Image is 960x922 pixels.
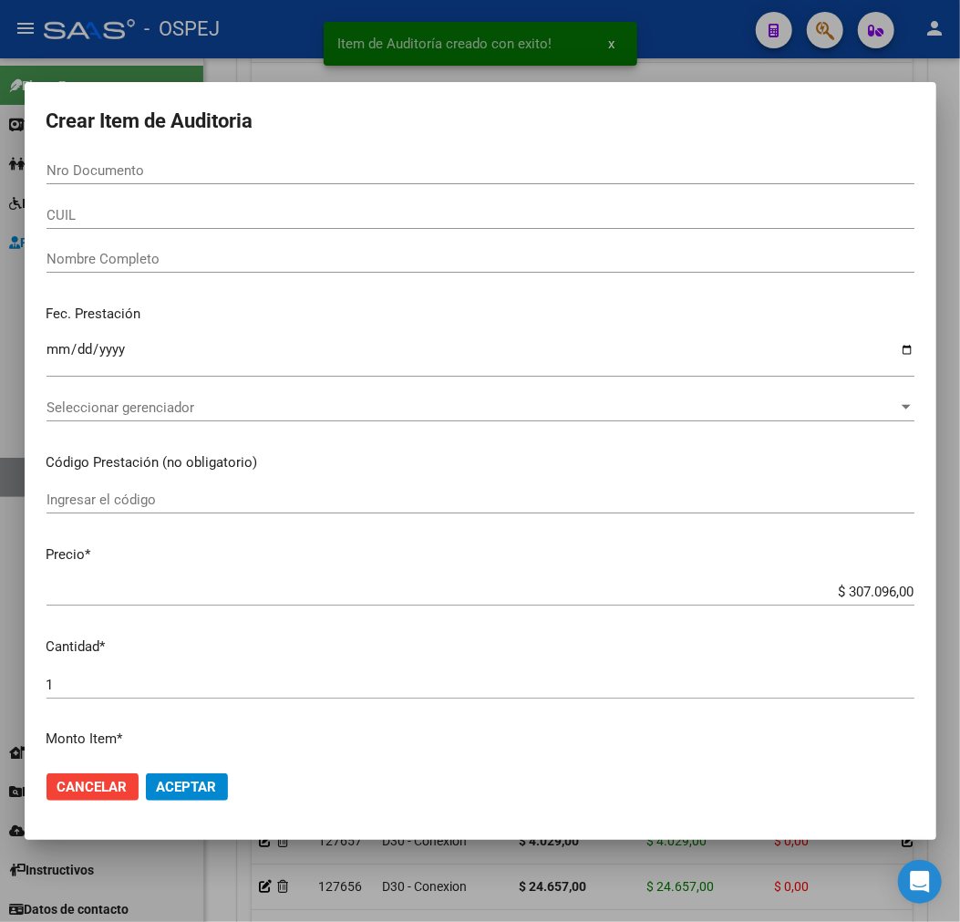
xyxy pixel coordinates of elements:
p: Cantidad [46,637,914,658]
span: Aceptar [157,779,217,795]
h2: Crear Item de Auditoria [46,104,914,139]
p: Fec. Prestación [46,304,914,325]
p: Monto Item [46,729,914,750]
p: Precio [46,544,914,565]
p: Código Prestación (no obligatorio) [46,452,914,473]
span: Cancelar [57,779,128,795]
div: Open Intercom Messenger [898,860,942,904]
button: Cancelar [46,773,139,801]
span: Seleccionar gerenciador [46,399,898,416]
button: Aceptar [146,773,228,801]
